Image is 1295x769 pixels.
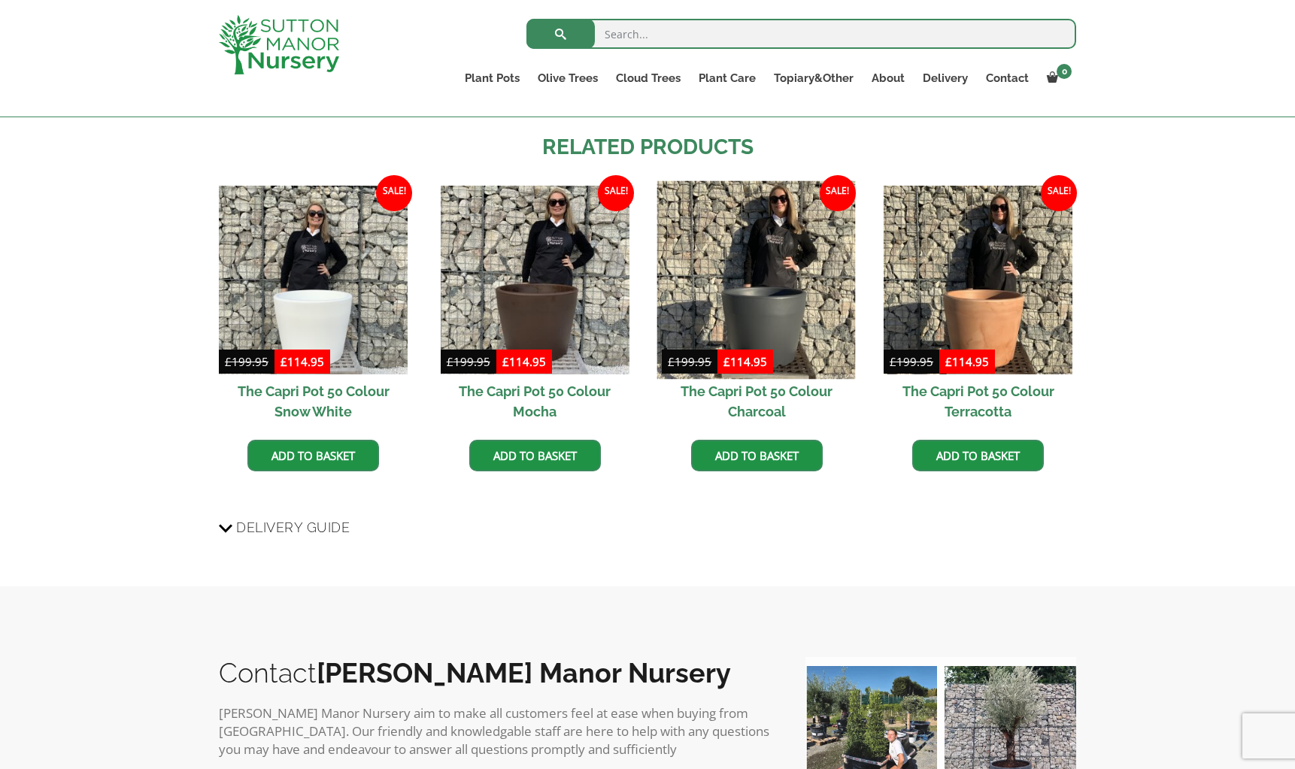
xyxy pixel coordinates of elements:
[236,513,350,541] span: Delivery Guide
[441,374,629,428] h2: The Capri Pot 50 Colour Mocha
[690,68,765,89] a: Plant Care
[219,657,775,689] h2: Contact
[219,374,408,428] h2: The Capri Pot 50 Colour Snow White
[945,354,952,369] span: £
[662,374,851,428] h2: The Capri Pot 50 Colour Charcoal
[884,186,1072,428] a: Sale! The Capri Pot 50 Colour Terracotta
[219,186,408,428] a: Sale! The Capri Pot 50 Colour Snow White
[1041,175,1077,211] span: Sale!
[662,186,851,428] a: Sale! The Capri Pot 50 Colour Charcoal
[1038,68,1076,89] a: 0
[668,354,675,369] span: £
[447,354,490,369] bdi: 199.95
[820,175,856,211] span: Sale!
[502,354,509,369] span: £
[765,68,863,89] a: Topiary&Other
[441,186,629,374] img: The Capri Pot 50 Colour Mocha
[376,175,412,211] span: Sale!
[502,354,546,369] bdi: 114.95
[219,15,339,74] img: logo
[890,354,933,369] bdi: 199.95
[219,186,408,374] img: The Capri Pot 50 Colour Snow White
[912,440,1044,471] a: Add to basket: “The Capri Pot 50 Colour Terracotta”
[225,354,268,369] bdi: 199.95
[247,440,379,471] a: Add to basket: “The Capri Pot 50 Colour Snow White”
[657,181,856,380] img: The Capri Pot 50 Colour Charcoal
[863,68,914,89] a: About
[914,68,977,89] a: Delivery
[890,354,896,369] span: £
[281,354,287,369] span: £
[526,19,1076,49] input: Search...
[723,354,730,369] span: £
[884,374,1072,428] h2: The Capri Pot 50 Colour Terracotta
[607,68,690,89] a: Cloud Trees
[529,68,607,89] a: Olive Trees
[317,657,731,689] b: [PERSON_NAME] Manor Nursery
[1057,64,1072,79] span: 0
[219,704,775,758] p: [PERSON_NAME] Manor Nursery aim to make all customers feel at ease when buying from [GEOGRAPHIC_D...
[723,354,767,369] bdi: 114.95
[977,68,1038,89] a: Contact
[219,132,1076,163] h2: Related products
[598,175,634,211] span: Sale!
[945,354,989,369] bdi: 114.95
[469,440,601,471] a: Add to basket: “The Capri Pot 50 Colour Mocha”
[668,354,711,369] bdi: 199.95
[225,354,232,369] span: £
[884,186,1072,374] img: The Capri Pot 50 Colour Terracotta
[456,68,529,89] a: Plant Pots
[447,354,453,369] span: £
[691,440,823,471] a: Add to basket: “The Capri Pot 50 Colour Charcoal”
[281,354,324,369] bdi: 114.95
[441,186,629,428] a: Sale! The Capri Pot 50 Colour Mocha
